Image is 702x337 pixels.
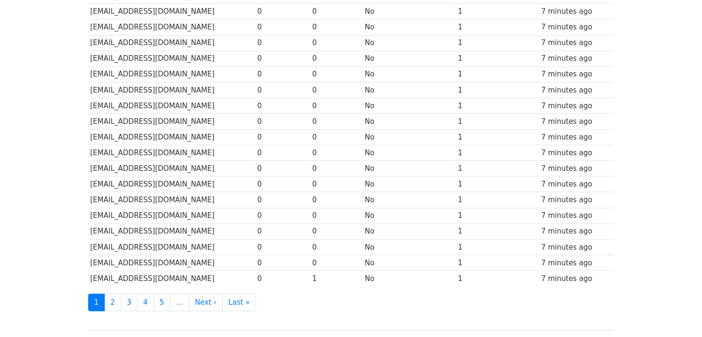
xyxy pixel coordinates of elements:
[255,82,310,98] td: 0
[539,51,614,66] td: 7 minutes ago
[456,192,539,208] td: 1
[88,66,255,82] td: [EMAIL_ADDRESS][DOMAIN_NAME]
[88,224,255,239] td: [EMAIL_ADDRESS][DOMAIN_NAME]
[456,224,539,239] td: 1
[539,208,614,224] td: 7 minutes ago
[310,177,363,192] td: 0
[255,113,310,129] td: 0
[88,19,255,35] td: [EMAIL_ADDRESS][DOMAIN_NAME]
[255,177,310,192] td: 0
[310,35,363,51] td: 0
[121,294,138,311] a: 3
[363,66,456,82] td: No
[363,98,456,113] td: No
[456,98,539,113] td: 1
[88,98,255,113] td: [EMAIL_ADDRESS][DOMAIN_NAME]
[88,294,105,311] a: 1
[456,19,539,35] td: 1
[363,130,456,145] td: No
[363,113,456,129] td: No
[539,82,614,98] td: 7 minutes ago
[255,130,310,145] td: 0
[255,145,310,161] td: 0
[456,130,539,145] td: 1
[363,51,456,66] td: No
[539,19,614,35] td: 7 minutes ago
[539,192,614,208] td: 7 minutes ago
[363,255,456,271] td: No
[310,161,363,177] td: 0
[363,35,456,51] td: No
[539,255,614,271] td: 7 minutes ago
[310,82,363,98] td: 0
[310,255,363,271] td: 0
[363,177,456,192] td: No
[363,239,456,255] td: No
[255,161,310,177] td: 0
[539,66,614,82] td: 7 minutes ago
[189,294,223,311] a: Next ›
[88,145,255,161] td: [EMAIL_ADDRESS][DOMAIN_NAME]
[539,271,614,286] td: 7 minutes ago
[310,98,363,113] td: 0
[539,239,614,255] td: 7 minutes ago
[310,113,363,129] td: 0
[363,145,456,161] td: No
[539,161,614,177] td: 7 minutes ago
[255,239,310,255] td: 0
[255,35,310,51] td: 0
[363,82,456,98] td: No
[539,224,614,239] td: 7 minutes ago
[310,4,363,19] td: 0
[456,177,539,192] td: 1
[255,271,310,286] td: 0
[456,82,539,98] td: 1
[456,4,539,19] td: 1
[255,51,310,66] td: 0
[88,113,255,129] td: [EMAIL_ADDRESS][DOMAIN_NAME]
[539,98,614,113] td: 7 minutes ago
[655,291,702,337] iframe: Chat Widget
[88,239,255,255] td: [EMAIL_ADDRESS][DOMAIN_NAME]
[88,208,255,224] td: [EMAIL_ADDRESS][DOMAIN_NAME]
[88,192,255,208] td: [EMAIL_ADDRESS][DOMAIN_NAME]
[154,294,171,311] a: 5
[456,255,539,271] td: 1
[88,177,255,192] td: [EMAIL_ADDRESS][DOMAIN_NAME]
[88,255,255,271] td: [EMAIL_ADDRESS][DOMAIN_NAME]
[310,192,363,208] td: 0
[310,51,363,66] td: 0
[539,4,614,19] td: 7 minutes ago
[363,192,456,208] td: No
[137,294,154,311] a: 4
[363,224,456,239] td: No
[255,192,310,208] td: 0
[539,35,614,51] td: 7 minutes ago
[456,239,539,255] td: 1
[456,208,539,224] td: 1
[456,161,539,177] td: 1
[456,113,539,129] td: 1
[456,66,539,82] td: 1
[88,130,255,145] td: [EMAIL_ADDRESS][DOMAIN_NAME]
[310,239,363,255] td: 0
[456,271,539,286] td: 1
[363,271,456,286] td: No
[310,224,363,239] td: 0
[456,35,539,51] td: 1
[255,208,310,224] td: 0
[255,19,310,35] td: 0
[255,255,310,271] td: 0
[539,177,614,192] td: 7 minutes ago
[363,19,456,35] td: No
[88,161,255,177] td: [EMAIL_ADDRESS][DOMAIN_NAME]
[88,271,255,286] td: [EMAIL_ADDRESS][DOMAIN_NAME]
[310,145,363,161] td: 0
[363,161,456,177] td: No
[456,145,539,161] td: 1
[363,4,456,19] td: No
[88,82,255,98] td: [EMAIL_ADDRESS][DOMAIN_NAME]
[310,130,363,145] td: 0
[255,98,310,113] td: 0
